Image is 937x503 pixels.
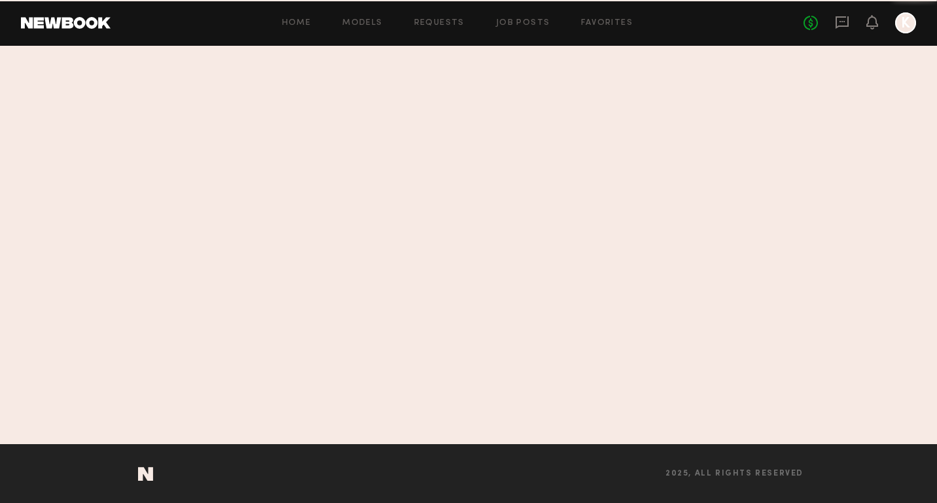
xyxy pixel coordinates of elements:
a: Models [342,19,382,27]
span: 2025, all rights reserved [665,470,804,478]
a: Home [282,19,311,27]
a: Requests [414,19,465,27]
a: K [895,12,916,33]
a: Job Posts [496,19,550,27]
a: Favorites [581,19,633,27]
